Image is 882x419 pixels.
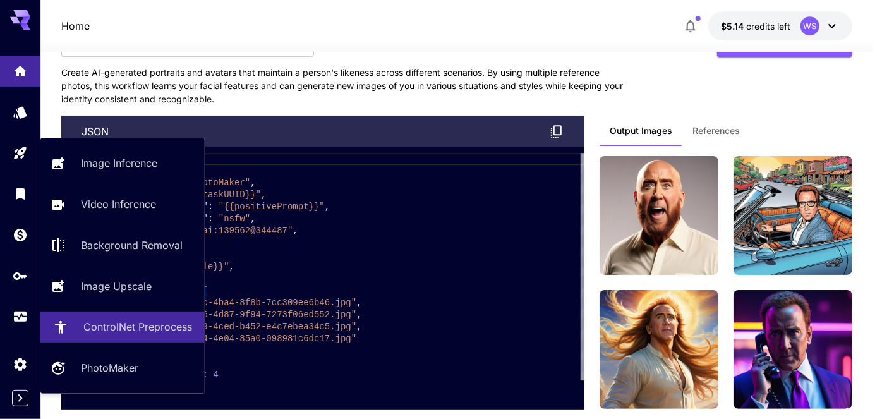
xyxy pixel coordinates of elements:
span: , [325,202,330,212]
div: Playground [13,145,28,161]
span: "ff7dcdec-e09c-4ba4-8f8b-7cc309ee6b46.jpg" [133,298,356,308]
span: "a3710e02-c926-4d87-9f94-7273f06ed552.jpg" [133,310,356,320]
div: API Keys [13,268,28,284]
span: , [250,178,255,188]
span: credits left [746,21,790,32]
span: , [356,298,361,308]
div: Home [13,61,28,76]
img: closeup man rwre on the phone, wearing a suit [734,290,852,409]
button: Expand sidebar [12,390,28,406]
p: Video Inference [81,197,156,212]
span: "{{positivePrompt}}" [219,202,325,212]
img: man rwre long hair, enjoying sun and wind` - Style: `Fantasy art [600,290,718,409]
span: , [356,322,361,332]
span: "nsfw" [219,214,250,224]
span: "civitai:139562@344487" [171,226,293,236]
span: [ [203,286,208,296]
button: $5.13932 [708,11,852,40]
a: Background Removal [40,230,205,261]
span: "photoMaker" [186,178,250,188]
span: $5.14 [721,21,746,32]
nav: breadcrumb [61,18,90,33]
span: : [208,214,213,224]
div: Usage [13,309,28,325]
span: , [293,226,298,236]
a: Video Inference [40,189,205,220]
a: Image Upscale [40,270,205,301]
p: json [82,124,109,139]
span: "50d02843-9744-4e04-85a0-098981c6dc17.jpg" [133,334,356,344]
span: "10ba5b0c-99d9-4ced-b452-e4c7ebea34c5.jpg" [133,322,356,332]
a: Image Inference [40,148,205,179]
div: Library [13,186,28,202]
div: Wallet [13,227,28,243]
div: Models [13,102,28,118]
span: , [229,262,234,272]
span: "{{taskUUID}}" [186,190,261,200]
p: ControlNet Preprocess [83,319,192,334]
span: 4 [213,370,218,380]
a: ControlNet Preprocess [40,312,205,343]
p: Background Removal [81,238,183,253]
p: Create AI-generated portraits and avatars that maintain a person's likeness across different scen... [61,66,630,106]
img: man rwre in a convertible car [734,156,852,275]
span: Output Images [610,125,672,137]
p: Home [61,18,90,33]
p: Image Inference [81,155,157,171]
a: PhotoMaker [40,353,205,384]
div: $5.13932 [721,20,790,33]
img: man rwre long hair, enjoying sun and wind [600,156,718,275]
span: References [692,125,740,137]
p: PhotoMaker [81,360,138,375]
div: WS [800,16,819,35]
span: , [356,310,361,320]
span: , [261,190,266,200]
span: , [250,214,255,224]
div: Settings [13,356,28,372]
span: : [203,370,208,380]
p: Image Upscale [81,279,152,294]
span: : [208,202,213,212]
